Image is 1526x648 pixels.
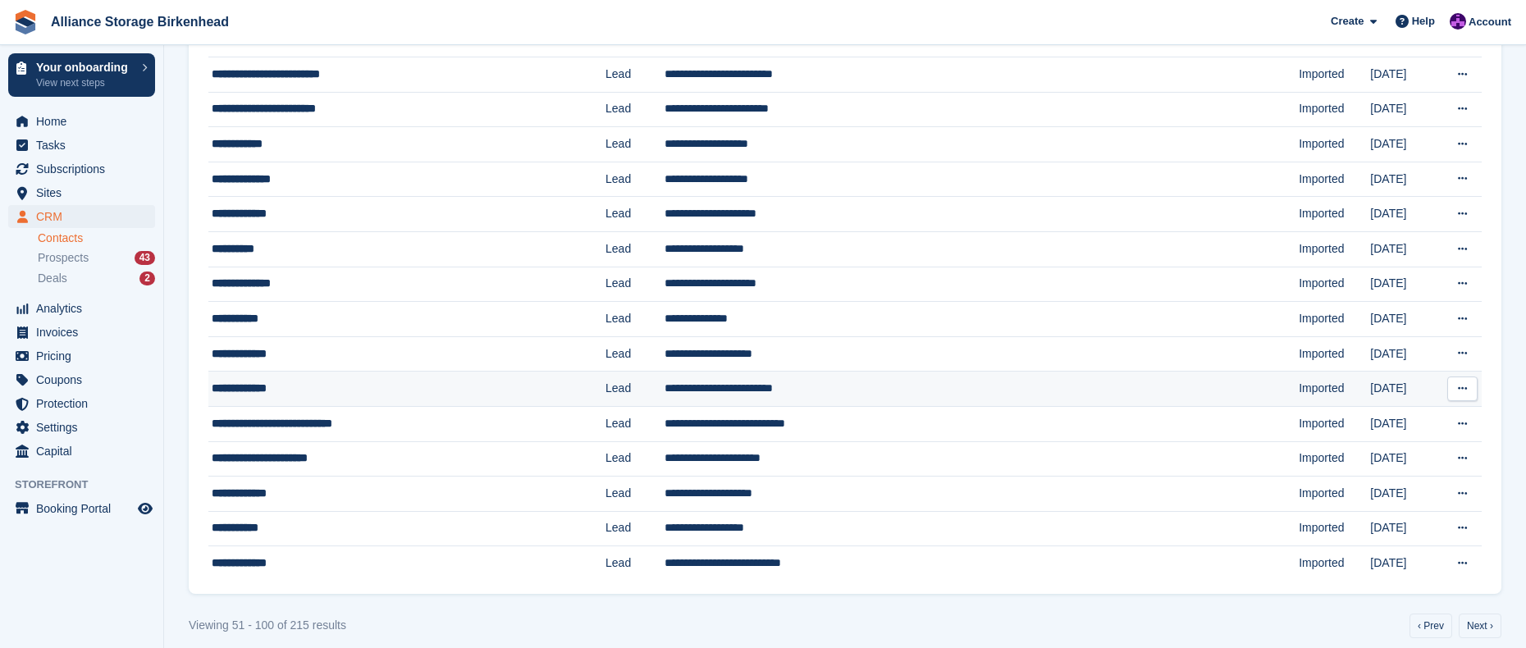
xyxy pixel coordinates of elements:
[36,110,135,133] span: Home
[8,345,155,367] a: menu
[605,511,665,546] td: Lead
[1370,546,1441,581] td: [DATE]
[135,251,155,265] div: 43
[605,406,665,441] td: Lead
[36,345,135,367] span: Pricing
[1299,267,1370,302] td: Imported
[605,441,665,477] td: Lead
[1370,477,1441,512] td: [DATE]
[8,297,155,320] a: menu
[36,75,134,90] p: View next steps
[1370,127,1441,162] td: [DATE]
[1299,127,1370,162] td: Imported
[1299,511,1370,546] td: Imported
[36,321,135,344] span: Invoices
[1370,336,1441,372] td: [DATE]
[38,271,67,286] span: Deals
[605,197,665,232] td: Lead
[8,53,155,97] a: Your onboarding View next steps
[605,92,665,127] td: Lead
[1370,162,1441,197] td: [DATE]
[1370,302,1441,337] td: [DATE]
[605,127,665,162] td: Lead
[36,157,135,180] span: Subscriptions
[36,440,135,463] span: Capital
[36,416,135,439] span: Settings
[8,368,155,391] a: menu
[1459,614,1501,638] a: Next
[38,249,155,267] a: Prospects 43
[8,134,155,157] a: menu
[1331,13,1364,30] span: Create
[1299,92,1370,127] td: Imported
[1299,57,1370,92] td: Imported
[36,297,135,320] span: Analytics
[38,270,155,287] a: Deals 2
[1299,231,1370,267] td: Imported
[1299,477,1370,512] td: Imported
[1299,372,1370,407] td: Imported
[1370,231,1441,267] td: [DATE]
[1299,162,1370,197] td: Imported
[605,57,665,92] td: Lead
[44,8,235,35] a: Alliance Storage Birkenhead
[605,267,665,302] td: Lead
[8,181,155,204] a: menu
[8,497,155,520] a: menu
[1409,614,1452,638] a: Previous
[605,302,665,337] td: Lead
[1370,267,1441,302] td: [DATE]
[1406,614,1505,638] nav: Pages
[1370,406,1441,441] td: [DATE]
[36,134,135,157] span: Tasks
[1469,14,1511,30] span: Account
[1370,197,1441,232] td: [DATE]
[605,336,665,372] td: Lead
[8,416,155,439] a: menu
[15,477,163,493] span: Storefront
[605,546,665,581] td: Lead
[605,231,665,267] td: Lead
[1412,13,1435,30] span: Help
[8,321,155,344] a: menu
[36,181,135,204] span: Sites
[1370,511,1441,546] td: [DATE]
[605,372,665,407] td: Lead
[13,10,38,34] img: stora-icon-8386f47178a22dfd0bd8f6a31ec36ba5ce8667c1dd55bd0f319d3a0aa187defe.svg
[36,368,135,391] span: Coupons
[8,110,155,133] a: menu
[1299,441,1370,477] td: Imported
[1370,57,1441,92] td: [DATE]
[1299,197,1370,232] td: Imported
[8,392,155,415] a: menu
[1370,92,1441,127] td: [DATE]
[189,617,346,634] div: Viewing 51 - 100 of 215 results
[8,440,155,463] a: menu
[1299,406,1370,441] td: Imported
[8,205,155,228] a: menu
[1450,13,1466,30] img: Romilly Norton
[1370,372,1441,407] td: [DATE]
[605,162,665,197] td: Lead
[1370,441,1441,477] td: [DATE]
[139,272,155,285] div: 2
[38,230,155,246] a: Contacts
[605,477,665,512] td: Lead
[1299,302,1370,337] td: Imported
[135,499,155,518] a: Preview store
[8,157,155,180] a: menu
[36,205,135,228] span: CRM
[1299,546,1370,581] td: Imported
[1299,336,1370,372] td: Imported
[36,392,135,415] span: Protection
[38,250,89,266] span: Prospects
[36,62,134,73] p: Your onboarding
[36,497,135,520] span: Booking Portal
